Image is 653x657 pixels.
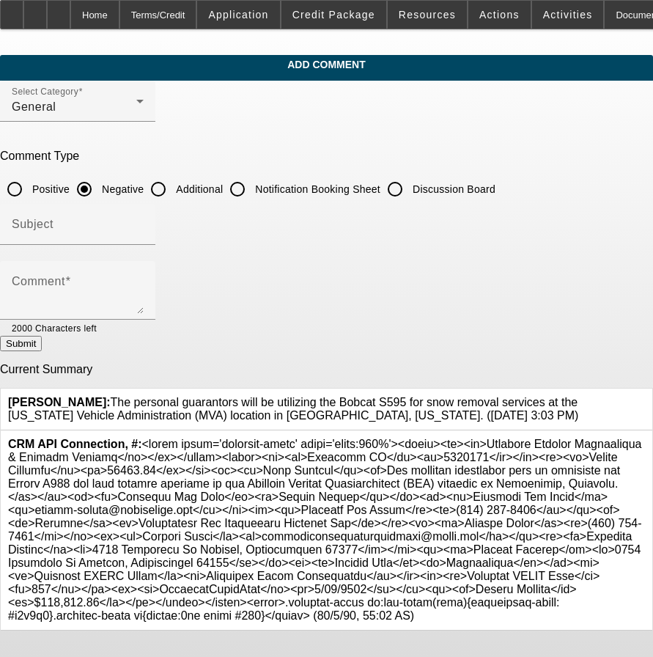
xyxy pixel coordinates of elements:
label: Additional [173,182,223,197]
button: Credit Package [281,1,386,29]
button: Actions [468,1,531,29]
mat-label: Comment [12,275,65,287]
label: Discussion Board [410,182,495,197]
span: Actions [479,9,520,21]
span: General [12,100,56,113]
label: Notification Booking Sheet [252,182,380,197]
span: Activities [543,9,593,21]
span: Application [208,9,268,21]
span: The personal guarantors will be utilizing the Bobcat S595 for snow removal services at the [US_ST... [8,396,578,422]
span: Add Comment [11,59,642,70]
span: Resources [399,9,456,21]
b: CRM API Connection, #: [8,438,142,450]
button: Application [197,1,279,29]
span: Credit Package [292,9,375,21]
mat-label: Select Category [12,87,78,97]
span: <lorem ipsum='dolorsit-ametc' adipi='elits:960%'><doeiu><te><in>Utlabore Etdolor Magnaaliqua & En... [8,438,642,622]
mat-hint: 2000 Characters left [12,320,97,336]
button: Activities [532,1,604,29]
label: Negative [99,182,144,197]
button: Resources [388,1,467,29]
b: [PERSON_NAME]: [8,396,111,408]
label: Positive [29,182,70,197]
mat-label: Subject [12,218,54,230]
